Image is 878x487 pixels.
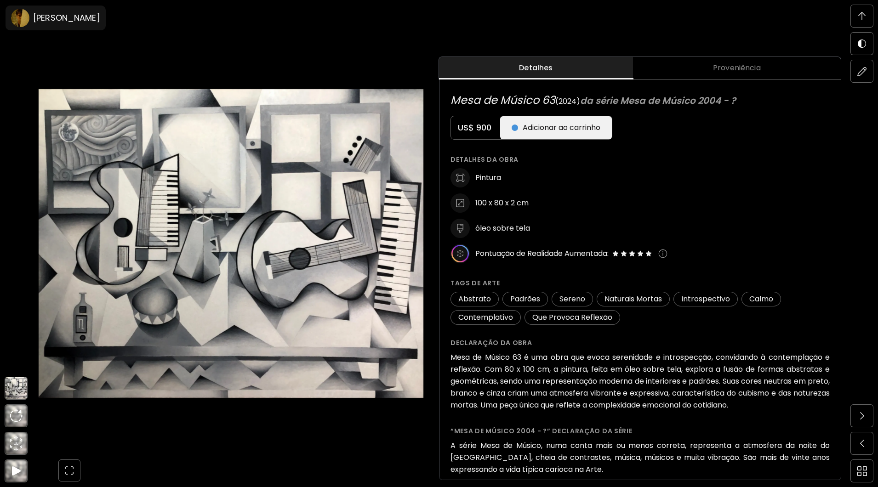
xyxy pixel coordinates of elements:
h6: A série Mesa de Músico, numa conta mais ou menos correta, representa a atmosfera da noite do [GEO... [450,440,830,476]
img: discipline [450,168,470,187]
img: medium [450,219,470,238]
img: icon [450,244,470,263]
img: info-icon [658,249,667,258]
img: filled-star-icon [620,249,628,258]
span: Contemplativo [453,312,519,323]
span: Introspectivo [676,294,735,304]
h6: Declaração da obra [450,338,830,348]
h6: óleo sobre tela [475,223,530,233]
h6: Detalhes da obra [450,154,830,164]
h6: Pintura [475,173,501,183]
img: filled-star-icon [636,249,644,258]
span: Naturais Mortas [599,294,667,304]
div: animation [9,436,23,451]
span: Detalhes [445,62,627,74]
h6: [PERSON_NAME] [33,12,100,23]
span: Sereno [554,294,591,304]
span: Proveniência [639,62,835,74]
span: Calmo [744,294,779,304]
span: Padrões [505,294,546,304]
img: filled-star-icon [611,249,620,258]
img: filled-star-icon [644,249,653,258]
span: da série Mesa de Músico 2004 - ? [580,94,736,107]
h6: Tags de arte [450,278,830,288]
img: filled-star-icon [628,249,636,258]
span: Abstrato [453,294,496,304]
span: Mesa de Músico 63 [450,92,555,108]
img: dimensions [450,193,470,213]
h6: 100 x 80 x 2 cm [475,198,529,208]
button: Adicionar ao carrinho [500,116,612,139]
h5: US$ 900 [451,122,500,133]
span: Pontuação de Realidade Aumentada: [475,249,609,259]
span: ( 2024 ) [555,96,580,107]
span: Adicionar ao carrinho [512,122,600,133]
span: Que Provoca Reflexão [527,312,618,323]
h6: Mesa de Músico 63 é uma obra que evoca serenidade e introspecção, convidando à contemplação e ref... [450,351,830,411]
h6: “Mesa de Músico 2004 - ?” declaração da série [450,426,830,436]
